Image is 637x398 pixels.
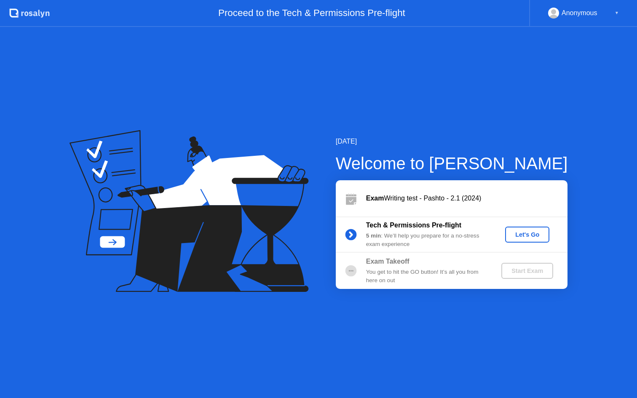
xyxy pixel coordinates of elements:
div: [DATE] [336,136,568,147]
div: ▼ [615,8,619,19]
b: Tech & Permissions Pre-flight [366,222,461,229]
b: Exam [366,195,384,202]
b: 5 min [366,232,381,239]
b: Exam Takeoff [366,258,409,265]
button: Start Exam [501,263,553,279]
button: Let's Go [505,227,549,243]
div: Welcome to [PERSON_NAME] [336,151,568,176]
div: : We’ll help you prepare for a no-stress exam experience [366,232,487,249]
div: Let's Go [509,231,546,238]
div: Start Exam [505,267,550,274]
div: You get to hit the GO button! It’s all you from here on out [366,268,487,285]
div: Writing test - Pashto - 2.1 (2024) [366,193,567,203]
div: Anonymous [562,8,597,19]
